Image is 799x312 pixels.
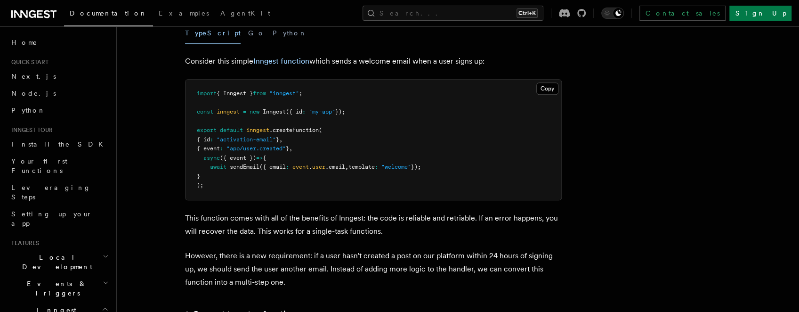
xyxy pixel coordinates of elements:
[11,157,67,174] span: Your first Functions
[217,136,276,143] span: "activation-email"
[8,179,111,205] a: Leveraging Steps
[253,90,266,97] span: from
[11,73,56,80] span: Next.js
[197,173,200,180] span: }
[335,108,345,115] span: });
[70,9,147,17] span: Documentation
[276,136,279,143] span: }
[8,126,53,134] span: Inngest tour
[263,108,286,115] span: Inngest
[185,55,562,68] p: Consider this simple which sends a welcome email when a user signs up:
[279,136,282,143] span: ,
[243,108,246,115] span: =
[8,153,111,179] a: Your first Functions
[309,108,335,115] span: "my-app"
[536,82,558,95] button: Copy
[11,184,91,201] span: Leveraging Steps
[220,145,223,152] span: :
[8,136,111,153] a: Install the SDK
[8,239,39,247] span: Features
[217,108,240,115] span: inngest
[220,127,243,133] span: default
[292,164,309,170] span: event
[197,90,217,97] span: import
[256,155,263,161] span: =>
[299,90,302,97] span: ;
[8,85,111,102] a: Node.js
[230,164,259,170] span: sendEmail
[197,145,220,152] span: { event
[217,90,253,97] span: { Inngest }
[269,127,319,133] span: .createFunction
[517,8,538,18] kbd: Ctrl+K
[312,164,325,170] span: user
[363,6,543,21] button: Search...Ctrl+K
[8,205,111,232] a: Setting up your app
[8,279,103,298] span: Events & Triggers
[220,155,256,161] span: ({ event })
[325,164,345,170] span: .email
[197,136,210,143] span: { id
[197,127,217,133] span: export
[250,108,259,115] span: new
[11,210,92,227] span: Setting up your app
[345,164,348,170] span: ,
[729,6,791,21] a: Sign Up
[248,23,265,44] button: Go
[375,164,378,170] span: :
[309,164,312,170] span: .
[8,58,48,66] span: Quick start
[64,3,153,26] a: Documentation
[286,164,289,170] span: :
[11,107,46,114] span: Python
[246,127,269,133] span: inngest
[11,38,38,47] span: Home
[263,155,266,161] span: {
[348,164,375,170] span: template
[153,3,215,25] a: Examples
[8,68,111,85] a: Next.js
[185,23,241,44] button: TypeScript
[259,164,286,170] span: ({ email
[411,164,421,170] span: });
[210,136,213,143] span: :
[8,253,103,271] span: Local Development
[286,108,302,115] span: ({ id
[639,6,726,21] a: Contact sales
[273,23,307,44] button: Python
[8,34,111,51] a: Home
[210,164,226,170] span: await
[269,90,299,97] span: "inngest"
[302,108,306,115] span: :
[197,182,203,189] span: );
[220,9,270,17] span: AgentKit
[215,3,276,25] a: AgentKit
[289,145,292,152] span: ,
[319,127,322,133] span: (
[11,140,109,148] span: Install the SDK
[8,249,111,275] button: Local Development
[253,57,309,66] a: Inngest function
[11,90,56,97] span: Node.js
[8,102,111,119] a: Python
[185,212,562,238] p: This function comes with all of the benefits of Inngest: the code is reliable and retriable. If a...
[381,164,411,170] span: "welcome"
[203,155,220,161] span: async
[185,249,562,289] p: However, there is a new requirement: if a user hasn't created a post on our platform within 24 ho...
[601,8,624,19] button: Toggle dark mode
[8,275,111,302] button: Events & Triggers
[226,145,286,152] span: "app/user.created"
[286,145,289,152] span: }
[159,9,209,17] span: Examples
[197,108,213,115] span: const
